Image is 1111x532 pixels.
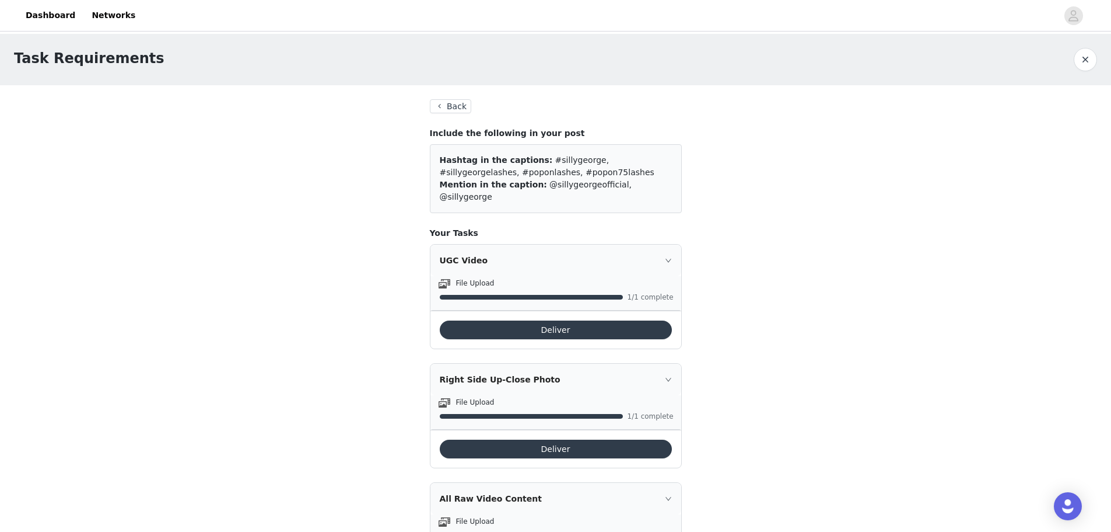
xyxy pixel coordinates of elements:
[430,483,681,514] div: icon: rightAll Raw Video Content
[628,294,674,301] span: 1/1 complete
[665,376,672,383] i: icon: right
[430,245,681,276] div: icon: rightUGC Video
[665,257,672,264] i: icon: right
[456,517,495,526] span: File Upload
[456,279,495,287] span: File Upload
[440,155,553,165] span: Hashtag in the captions:
[440,321,672,339] button: Deliver
[456,398,495,406] span: File Upload
[430,364,681,395] div: icon: rightRight Side Up-Close Photo
[14,48,164,69] h1: Task Requirements
[19,2,82,29] a: Dashboard
[440,440,672,458] button: Deliver
[430,127,682,140] h4: Include the following in your post
[85,2,142,29] a: Networks
[440,180,547,189] span: Mention in the caption:
[1054,492,1082,520] div: Open Intercom Messenger
[628,413,674,420] span: 1/1 complete
[430,227,682,239] h4: Your Tasks
[430,99,472,113] button: Back
[665,495,672,502] i: icon: right
[1068,6,1079,25] div: avatar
